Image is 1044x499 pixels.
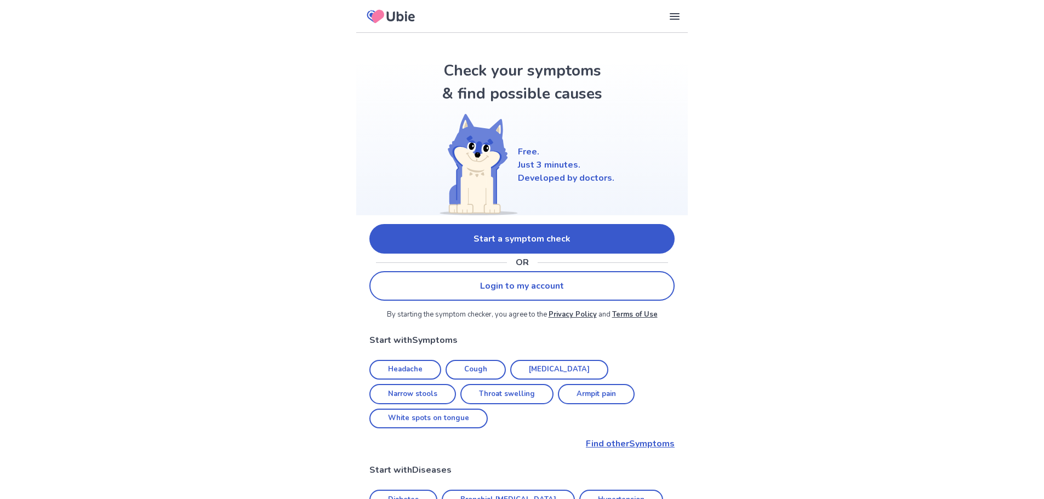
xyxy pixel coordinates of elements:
[518,158,614,171] p: Just 3 minutes.
[612,309,658,319] a: Terms of Use
[518,145,614,158] p: Free.
[369,224,675,254] a: Start a symptom check
[430,114,518,215] img: Shiba (Welcome)
[369,463,675,477] p: Start with Diseases
[369,437,675,450] a: Find otherSymptoms
[369,437,675,450] p: Find other Symptoms
[446,360,506,380] a: Cough
[518,171,614,185] p: Developed by doctors.
[440,59,604,105] h1: Check your symptoms & find possible causes
[369,271,675,301] a: Login to my account
[510,360,608,380] a: [MEDICAL_DATA]
[369,334,675,347] p: Start with Symptoms
[549,309,597,319] a: Privacy Policy
[558,384,635,404] a: Armpit pain
[369,384,456,404] a: Narrow stools
[369,360,441,380] a: Headache
[369,309,675,320] p: By starting the symptom checker, you agree to the and
[369,409,488,429] a: White spots on tongue
[460,384,554,404] a: Throat swelling
[516,256,529,269] p: OR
